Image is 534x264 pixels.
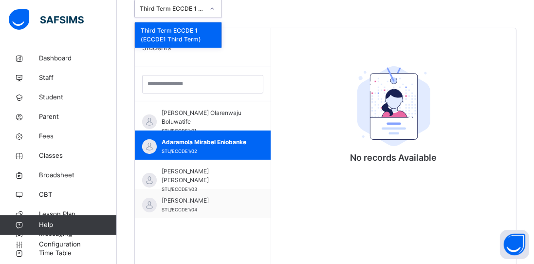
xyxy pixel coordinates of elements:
[39,220,116,230] span: Help
[39,54,117,63] span: Dashboard
[500,230,529,259] button: Open asap
[162,187,197,192] span: STU/ECCDE1/03
[350,50,437,70] div: No records Available
[162,128,196,133] span: STU/ECCDE1/01
[162,196,249,205] span: [PERSON_NAME]
[350,151,437,164] p: No records Available
[162,109,249,126] span: [PERSON_NAME] Olarenwaju Boluwatife
[162,207,197,212] span: STU/ECCDE1/04
[142,173,157,188] img: default.svg
[39,73,117,83] span: Staff
[142,114,157,129] img: default.svg
[9,9,84,30] img: safsims
[39,151,117,161] span: Classes
[39,93,117,102] span: Student
[39,190,117,200] span: CBT
[140,4,204,13] div: Third Term ECCDE 1 (ECCDE1 Third Term)
[135,22,221,48] div: Third Term ECCDE 1 (ECCDE1 Third Term)
[162,167,249,185] span: [PERSON_NAME] [PERSON_NAME]
[39,170,117,180] span: Broadsheet
[142,139,157,154] img: default.svg
[39,240,116,249] span: Configuration
[39,209,117,219] span: Lesson Plan
[39,112,117,122] span: Parent
[162,138,249,147] span: Adaramola Mirabel Eniobanke
[39,132,117,141] span: Fees
[142,198,157,212] img: default.svg
[162,149,197,154] span: STU/ECCDE1/02
[357,66,430,146] img: student.207b5acb3037b72b59086e8b1a17b1d0.svg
